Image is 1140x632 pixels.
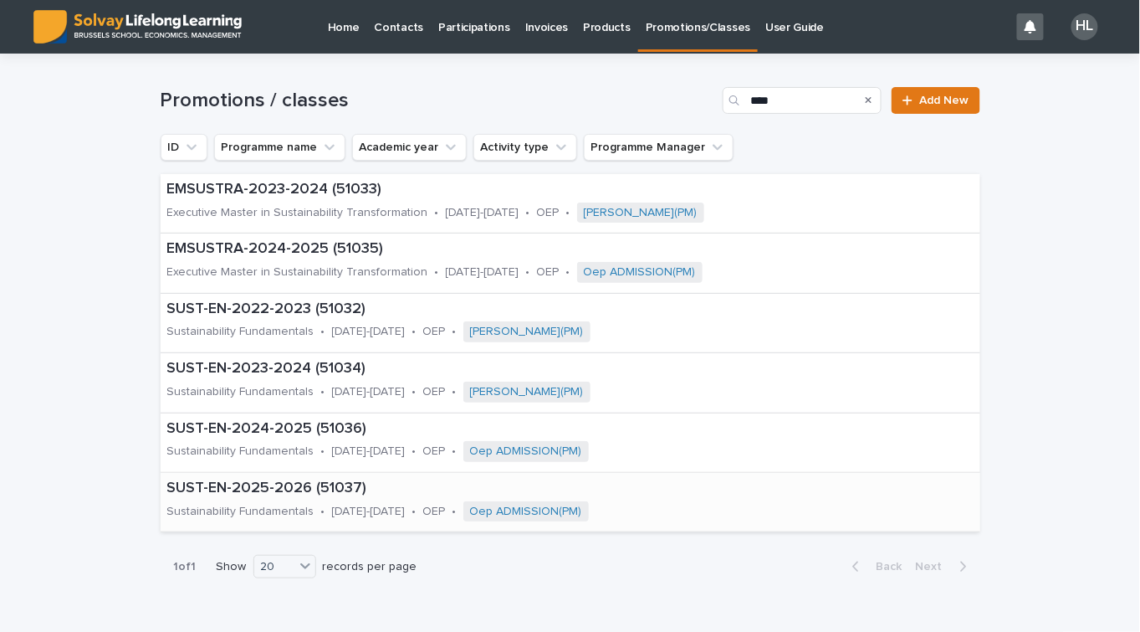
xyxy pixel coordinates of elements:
[584,206,698,220] a: [PERSON_NAME](PM)
[867,561,902,573] span: Back
[161,353,980,413] a: SUST-EN-2023-2024 (51034)Sustainability Fundamentals•[DATE]-[DATE]•OEP•[PERSON_NAME](PM)
[423,505,446,519] p: OEP
[412,325,417,339] p: •
[423,385,446,399] p: OEP
[412,444,417,459] p: •
[423,444,446,459] p: OEP
[839,559,909,574] button: Back
[470,385,584,399] a: [PERSON_NAME](PM)
[167,360,793,378] p: SUST-EN-2023-2024 (51034)
[167,325,314,339] p: Sustainability Fundamentals
[1071,13,1098,40] div: HL
[161,414,980,473] a: SUST-EN-2024-2025 (51036)Sustainability Fundamentals•[DATE]-[DATE]•OEP•Oep ADMISSION(PM)
[321,444,325,459] p: •
[167,385,314,399] p: Sustainability Fundamentals
[470,444,582,459] a: Oep ADMISSION(PM)
[167,420,792,439] p: SUST-EN-2024-2025 (51036)
[167,480,792,498] p: SUST-EN-2025-2026 (51037)
[584,265,696,280] a: Oep ADMISSION(PM)
[452,444,457,459] p: •
[916,561,953,573] span: Next
[161,134,207,161] button: ID
[332,325,406,339] p: [DATE]-[DATE]
[161,547,210,588] p: 1 of 1
[167,265,428,280] p: Executive Master in Sustainability Transformation
[470,325,584,339] a: [PERSON_NAME](PM)
[909,559,980,574] button: Next
[161,174,980,234] a: EMSUSTRA-2023-2024 (51033)Executive Master in Sustainability Transformation•[DATE]-[DATE]•OEP•[PE...
[332,385,406,399] p: [DATE]-[DATE]
[892,87,979,114] a: Add New
[584,134,734,161] button: Programme Manager
[446,206,519,220] p: [DATE]-[DATE]
[161,294,980,353] a: SUST-EN-2022-2023 (51032)Sustainability Fundamentals•[DATE]-[DATE]•OEP•[PERSON_NAME](PM)
[435,265,439,280] p: •
[537,206,560,220] p: OEP
[920,95,969,106] span: Add New
[332,505,406,519] p: [DATE]-[DATE]
[452,505,457,519] p: •
[435,206,439,220] p: •
[412,385,417,399] p: •
[526,265,530,280] p: •
[167,444,314,459] p: Sustainability Fundamentals
[566,265,570,280] p: •
[526,206,530,220] p: •
[470,505,582,519] a: Oep ADMISSION(PM)
[566,206,570,220] p: •
[167,240,923,259] p: EMSUSTRA-2024-2025 (51035)
[723,87,882,114] input: Search
[473,134,577,161] button: Activity type
[161,89,717,113] h1: Promotions / classes
[446,265,519,280] p: [DATE]-[DATE]
[217,560,247,574] p: Show
[412,505,417,519] p: •
[352,134,467,161] button: Academic year
[161,473,980,532] a: SUST-EN-2025-2026 (51037)Sustainability Fundamentals•[DATE]-[DATE]•OEP•Oep ADMISSION(PM)
[332,444,406,459] p: [DATE]-[DATE]
[452,385,457,399] p: •
[321,505,325,519] p: •
[161,234,980,293] a: EMSUSTRA-2024-2025 (51035)Executive Master in Sustainability Transformation•[DATE]-[DATE]•OEP•Oep...
[33,10,242,44] img: ED0IkcNQHGZZMpCVrDht
[254,558,294,576] div: 20
[452,325,457,339] p: •
[167,206,428,220] p: Executive Master in Sustainability Transformation
[214,134,345,161] button: Programme name
[537,265,560,280] p: OEP
[323,560,417,574] p: records per page
[321,385,325,399] p: •
[167,181,923,199] p: EMSUSTRA-2023-2024 (51033)
[167,505,314,519] p: Sustainability Fundamentals
[167,301,793,319] p: SUST-EN-2022-2023 (51032)
[321,325,325,339] p: •
[423,325,446,339] p: OEP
